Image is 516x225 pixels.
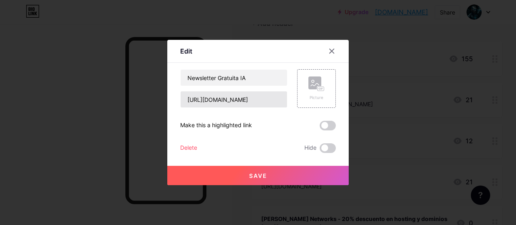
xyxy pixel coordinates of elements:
[308,95,325,101] div: Picture
[180,46,192,56] div: Edit
[180,121,252,130] div: Make this a highlighted link
[304,143,316,153] span: Hide
[249,172,267,179] span: Save
[167,166,349,185] button: Save
[180,143,197,153] div: Delete
[181,70,287,86] input: Title
[181,91,287,107] input: URL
